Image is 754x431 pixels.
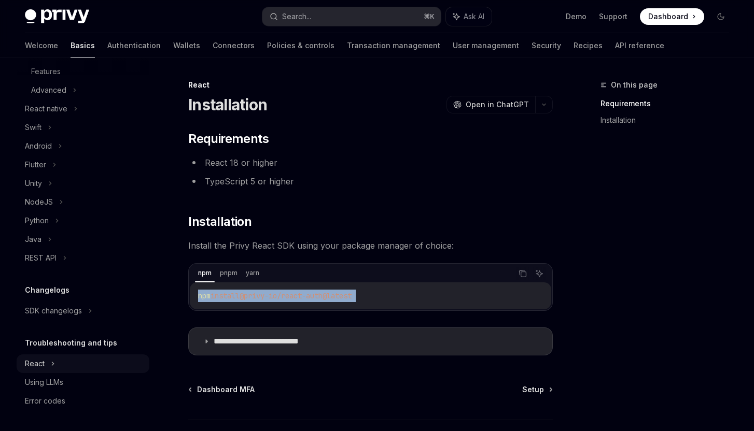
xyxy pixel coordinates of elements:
div: React [188,80,553,90]
a: Basics [71,33,95,58]
div: React native [25,103,67,115]
span: npm [198,291,211,300]
a: Requirements [601,95,737,112]
a: Authentication [107,33,161,58]
span: @privy-io/react-auth@latest [240,291,352,300]
a: Dashboard [640,8,704,25]
div: Unity [25,177,42,190]
a: Using LLMs [17,373,149,392]
a: Transaction management [347,33,440,58]
button: Toggle dark mode [713,8,729,25]
span: Dashboard [648,11,688,22]
a: Connectors [213,33,255,58]
a: Installation [601,112,737,128]
button: Ask AI [446,7,492,26]
a: Recipes [574,33,603,58]
li: TypeScript 5 or higher [188,174,553,189]
div: SDK changelogs [25,305,82,317]
a: Setup [522,384,552,395]
a: Demo [566,11,587,22]
a: User management [453,33,519,58]
span: Install the Privy React SDK using your package manager of choice: [188,238,553,253]
span: Open in ChatGPT [466,99,529,110]
div: npm [195,267,215,279]
a: Welcome [25,33,58,58]
div: Search... [282,10,311,23]
h5: Troubleshooting and tips [25,337,117,349]
h1: Installation [188,95,267,114]
a: Security [532,33,561,58]
span: Dashboard MFA [197,384,255,395]
div: pnpm [217,267,241,279]
button: Copy the contents from the code block [516,267,529,280]
div: Java [25,233,41,246]
div: Swift [25,121,41,134]
div: yarn [243,267,262,279]
a: Error codes [17,392,149,410]
a: Wallets [173,33,200,58]
div: REST API [25,252,57,264]
a: API reference [615,33,664,58]
a: Policies & controls [267,33,334,58]
span: Setup [522,384,544,395]
span: Ask AI [464,11,484,22]
div: Flutter [25,159,46,171]
div: Advanced [31,84,66,96]
span: install [211,291,240,300]
img: dark logo [25,9,89,24]
a: Support [599,11,627,22]
h5: Changelogs [25,284,69,296]
div: Error codes [25,395,65,407]
span: ⌘ K [424,12,435,21]
div: React [25,357,45,370]
div: Android [25,140,52,152]
button: Search...⌘K [262,7,441,26]
button: Open in ChatGPT [446,96,535,113]
div: Python [25,214,49,227]
div: NodeJS [25,196,53,208]
li: React 18 or higher [188,155,553,170]
span: Requirements [188,131,269,147]
div: Using LLMs [25,376,63,389]
span: On this page [611,79,658,91]
span: Installation [188,213,252,230]
a: Dashboard MFA [189,384,255,395]
button: Ask AI [533,267,546,280]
